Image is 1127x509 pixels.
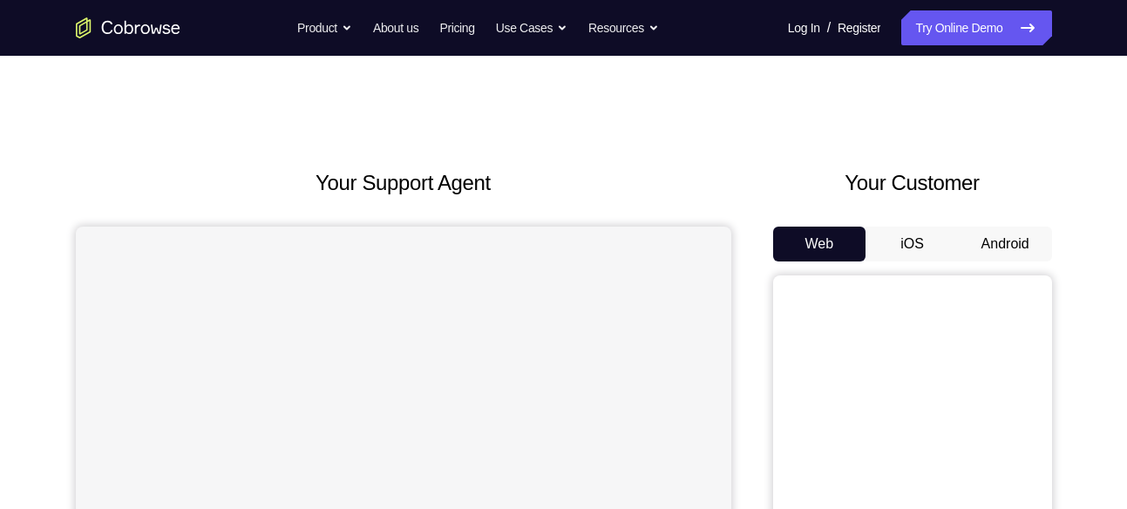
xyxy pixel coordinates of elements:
[773,227,866,261] button: Web
[866,227,959,261] button: iOS
[76,167,731,199] h2: Your Support Agent
[788,10,820,45] a: Log In
[297,10,352,45] button: Product
[588,10,659,45] button: Resources
[373,10,418,45] a: About us
[901,10,1051,45] a: Try Online Demo
[827,17,831,38] span: /
[496,10,567,45] button: Use Cases
[439,10,474,45] a: Pricing
[838,10,880,45] a: Register
[76,17,180,38] a: Go to the home page
[959,227,1052,261] button: Android
[773,167,1052,199] h2: Your Customer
